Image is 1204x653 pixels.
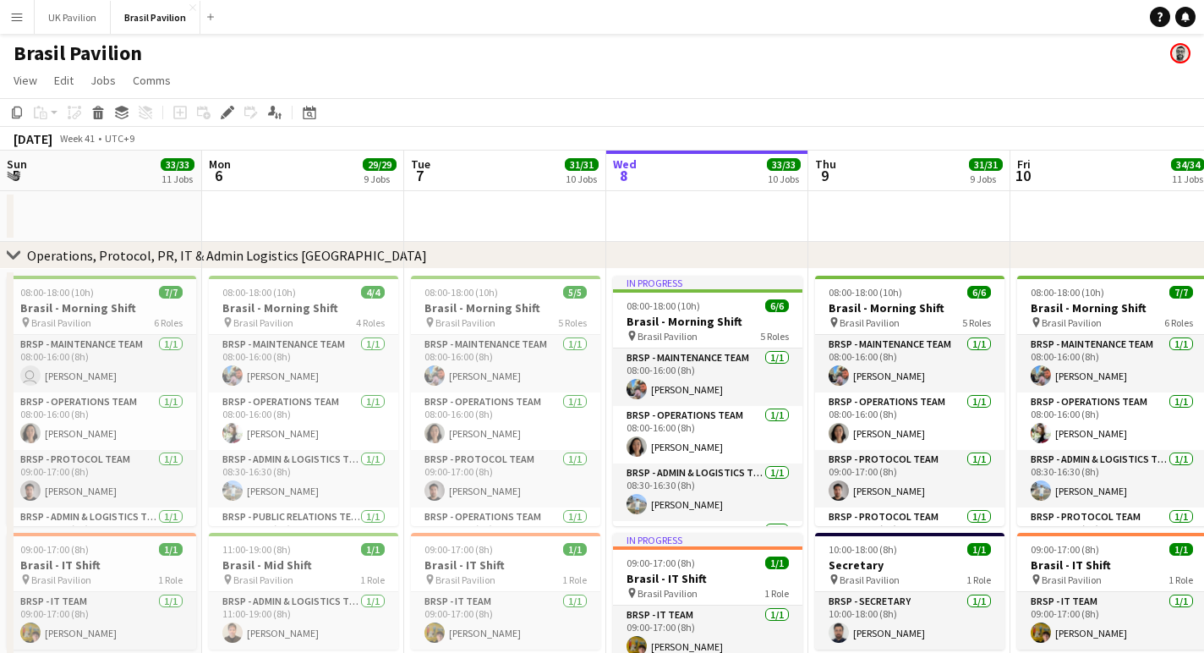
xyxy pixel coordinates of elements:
[411,508,600,565] app-card-role: BRSP - Operations Team1/110:00-18:00 (8h)
[1031,543,1099,556] span: 09:00-17:00 (8h)
[209,156,231,172] span: Mon
[610,166,637,185] span: 8
[563,286,587,299] span: 5/5
[627,299,700,312] span: 08:00-18:00 (10h)
[966,573,991,586] span: 1 Role
[1031,286,1104,299] span: 08:00-18:00 (10h)
[813,166,836,185] span: 9
[815,533,1004,650] app-job-card: 10:00-18:00 (8h)1/1Secretary Brasil Pavilion1 RoleBRSP - Secretary1/110:00-18:00 (8h)[PERSON_NAME]
[7,533,196,650] app-job-card: 09:00-17:00 (8h)1/1Brasil - IT Shift Brasil Pavilion1 RoleBRSP - IT Team1/109:00-17:00 (8h)[PERSO...
[364,173,396,185] div: 9 Jobs
[209,533,398,650] app-job-card: 11:00-19:00 (8h)1/1Brasil - Mid Shift Brasil Pavilion1 RoleBRSP - Admin & Logistics Team1/111:00-...
[638,587,698,600] span: Brasil Pavilion
[14,73,37,88] span: View
[411,592,600,650] app-card-role: BRSP - IT Team1/109:00-17:00 (8h)[PERSON_NAME]
[35,1,111,34] button: UK Pavilion
[815,335,1004,392] app-card-role: BRSP - Maintenance Team1/108:00-16:00 (8h)[PERSON_NAME]
[767,158,801,171] span: 33/33
[161,158,194,171] span: 33/33
[565,158,599,171] span: 31/31
[1164,316,1193,329] span: 6 Roles
[815,592,1004,650] app-card-role: BRSP - Secretary1/110:00-18:00 (8h)[PERSON_NAME]
[815,276,1004,526] app-job-card: 08:00-18:00 (10h)6/6Brasil - Morning Shift Brasil Pavilion5 RolesBRSP - Maintenance Team1/108:00-...
[613,276,802,526] div: In progress08:00-18:00 (10h)6/6Brasil - Morning Shift Brasil Pavilion5 RolesBRSP - Maintenance Te...
[969,158,1003,171] span: 31/31
[31,316,91,329] span: Brasil Pavilion
[613,571,802,586] h3: Brasil - IT Shift
[1169,286,1193,299] span: 7/7
[158,573,183,586] span: 1 Role
[967,543,991,556] span: 1/1
[209,557,398,573] h3: Brasil - Mid Shift
[222,286,296,299] span: 08:00-18:00 (10h)
[765,299,789,312] span: 6/6
[209,450,398,508] app-card-role: BRSP - Admin & Logistics Team1/108:30-16:30 (8h)[PERSON_NAME]
[360,573,385,586] span: 1 Role
[361,286,385,299] span: 4/4
[105,132,134,145] div: UTC+9
[1169,543,1193,556] span: 1/1
[84,69,123,91] a: Jobs
[209,592,398,650] app-card-role: BRSP - Admin & Logistics Team1/111:00-19:00 (8h)[PERSON_NAME]
[411,533,600,650] app-job-card: 09:00-17:00 (8h)1/1Brasil - IT Shift Brasil Pavilion1 RoleBRSP - IT Team1/109:00-17:00 (8h)[PERSO...
[4,166,27,185] span: 5
[209,392,398,450] app-card-role: BRSP - Operations Team1/108:00-16:00 (8h)[PERSON_NAME]
[411,557,600,573] h3: Brasil - IT Shift
[562,573,587,586] span: 1 Role
[829,286,902,299] span: 08:00-18:00 (10h)
[563,543,587,556] span: 1/1
[361,543,385,556] span: 1/1
[638,330,698,343] span: Brasil Pavilion
[829,543,897,556] span: 10:00-18:00 (8h)
[233,316,293,329] span: Brasil Pavilion
[154,316,183,329] span: 6 Roles
[566,173,598,185] div: 10 Jobs
[222,543,291,556] span: 11:00-19:00 (8h)
[435,573,495,586] span: Brasil Pavilion
[20,543,89,556] span: 09:00-17:00 (8h)
[209,300,398,316] h3: Brasil - Morning Shift
[1015,166,1031,185] span: 10
[209,276,398,526] app-job-card: 08:00-18:00 (10h)4/4Brasil - Morning Shift Brasil Pavilion4 RolesBRSP - Maintenance Team1/108:00-...
[7,69,44,91] a: View
[967,286,991,299] span: 6/6
[408,166,430,185] span: 7
[613,533,802,546] div: In progress
[411,335,600,392] app-card-role: BRSP - Maintenance Team1/108:00-16:00 (8h)[PERSON_NAME]
[613,276,802,289] div: In progress
[424,286,498,299] span: 08:00-18:00 (10h)
[840,573,900,586] span: Brasil Pavilion
[7,592,196,650] app-card-role: BRSP - IT Team1/109:00-17:00 (8h)[PERSON_NAME]
[7,156,27,172] span: Sun
[411,156,430,172] span: Tue
[7,276,196,526] div: 08:00-18:00 (10h)7/7Brasil - Morning Shift Brasil Pavilion6 RolesBRSP - Maintenance Team1/108:00-...
[7,300,196,316] h3: Brasil - Morning Shift
[161,173,194,185] div: 11 Jobs
[815,450,1004,508] app-card-role: BRSP - Protocol Team1/109:00-17:00 (8h)[PERSON_NAME]
[970,173,1002,185] div: 9 Jobs
[209,335,398,392] app-card-role: BRSP - Maintenance Team1/108:00-16:00 (8h)[PERSON_NAME]
[411,276,600,526] app-job-card: 08:00-18:00 (10h)5/5Brasil - Morning Shift Brasil Pavilion5 RolesBRSP - Maintenance Team1/108:00-...
[20,286,94,299] span: 08:00-18:00 (10h)
[7,557,196,573] h3: Brasil - IT Shift
[133,73,171,88] span: Comms
[356,316,385,329] span: 4 Roles
[159,286,183,299] span: 7/7
[27,247,427,264] div: Operations, Protocol, PR, IT & Admin Logistics [GEOGRAPHIC_DATA]
[815,508,1004,565] app-card-role: BRSP - Protocol Team1/110:00-18:00 (8h)
[56,132,98,145] span: Week 41
[411,392,600,450] app-card-role: BRSP - Operations Team1/108:00-16:00 (8h)[PERSON_NAME]
[764,587,789,600] span: 1 Role
[613,314,802,329] h3: Brasil - Morning Shift
[613,464,802,521] app-card-role: BRSP - Admin & Logistics Team1/108:30-16:30 (8h)[PERSON_NAME]
[815,300,1004,316] h3: Brasil - Morning Shift
[14,41,142,66] h1: Brasil Pavilion
[962,316,991,329] span: 5 Roles
[233,573,293,586] span: Brasil Pavilion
